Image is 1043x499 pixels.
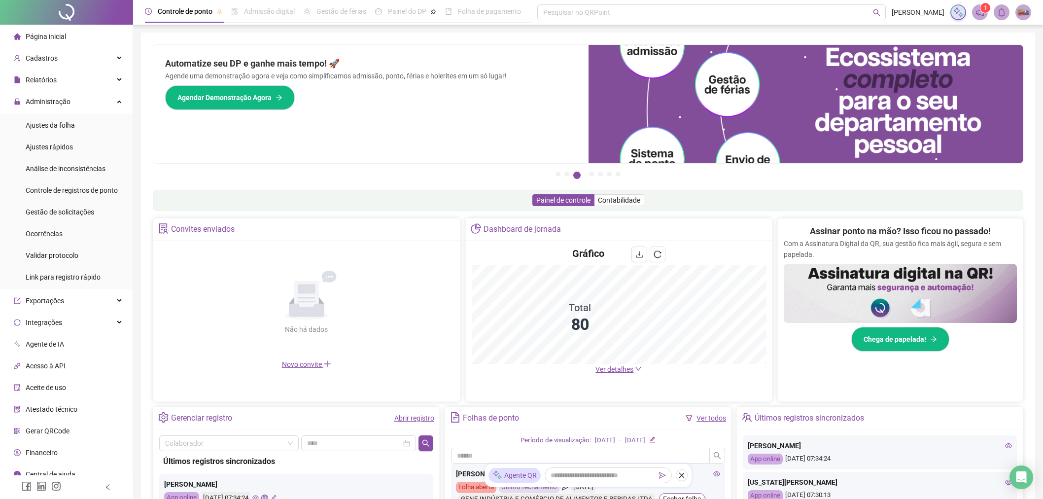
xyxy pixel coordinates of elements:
div: [PERSON_NAME] [456,468,720,479]
span: Link para registro rápido [26,273,101,281]
div: [DATE] [595,435,615,446]
a: Ver todos [696,414,726,422]
span: file [14,76,21,83]
span: filter [686,415,693,422]
button: Chega de papelada! [851,327,949,352]
span: Gestão de férias [316,7,366,15]
div: Folha aberta [456,482,496,493]
span: api [14,362,21,369]
span: Painel do DP [388,7,426,15]
span: pushpin [430,9,436,15]
span: Contabilidade [598,196,640,204]
span: Controle de ponto [158,7,212,15]
span: eye [1005,479,1012,486]
span: down [635,365,642,372]
span: Folha de pagamento [458,7,521,15]
span: Ajustes da folha [26,121,75,129]
span: lock [14,98,21,105]
a: Abrir registro [394,414,434,422]
span: search [873,9,880,16]
div: - [619,435,621,446]
button: 7 [616,172,621,177]
div: App online [748,454,783,465]
div: [PERSON_NAME] [164,479,428,490]
span: send [562,482,568,493]
img: banner%2Fd57e337e-a0d3-4837-9615-f134fc33a8e6.png [589,45,1024,163]
span: 1 [984,4,987,11]
span: Acesso à API [26,362,66,370]
div: [DATE] [571,482,596,493]
span: eye [1005,442,1012,449]
span: Aceite de uso [26,384,66,392]
span: [PERSON_NAME] [892,7,944,18]
span: send [659,472,666,479]
div: [US_STATE][PERSON_NAME] [748,477,1012,488]
span: edit [649,436,656,443]
div: [PERSON_NAME] [748,440,1012,451]
span: Validar protocolo [26,251,78,259]
h4: Gráfico [572,247,604,260]
h2: Assinar ponto na mão? Isso ficou no passado! [810,224,991,238]
span: solution [14,406,21,413]
img: 75773 [1016,5,1031,20]
span: Controle de registros de ponto [26,186,118,194]
span: clock-circle [145,8,152,15]
span: dollar [14,449,21,456]
button: 2 [564,172,569,177]
span: Análise de inconsistências [26,165,105,173]
span: linkedin [36,481,46,491]
span: Ver detalhes [595,365,633,373]
img: banner%2F02c71560-61a6-44d4-94b9-c8ab97240462.png [784,264,1017,323]
div: Não há dados [261,324,352,335]
a: Ver detalhes down [595,365,642,373]
div: Período de visualização: [521,435,591,446]
p: Com a Assinatura Digital da QR, sua gestão fica mais ágil, segura e sem papelada. [784,238,1017,260]
div: Últimos registros sincronizados [755,410,864,427]
button: 3 [573,172,581,179]
button: Agendar Demonstração Agora [165,85,295,110]
span: Agendar Demonstração Agora [177,92,272,103]
span: close [678,472,685,479]
h2: Automatize seu DP e ganhe mais tempo! 🚀 [165,57,577,71]
span: plus [323,360,331,368]
span: dashboard [375,8,382,15]
img: sparkle-icon.fc2bf0ac1784a2077858766a79e2daf3.svg [953,7,964,18]
img: sparkle-icon.fc2bf0ac1784a2077858766a79e2daf3.svg [492,470,502,481]
span: Gerar QRCode [26,427,70,435]
button: 1 [556,172,560,177]
p: Agende uma demonstração agora e veja como simplificamos admissão, ponto, férias e holerites em um... [165,71,577,81]
span: Painel de controle [536,196,591,204]
span: Página inicial [26,33,66,40]
span: search [422,439,430,447]
span: Integrações [26,319,62,326]
span: audit [14,384,21,391]
span: bell [997,8,1006,17]
span: Novo convite [282,360,331,368]
span: left [104,484,111,491]
div: Folhas de ponto [463,410,519,427]
div: Convites enviados [171,221,235,238]
span: Cadastros [26,54,58,62]
button: 6 [607,172,612,177]
sup: 1 [980,3,990,13]
span: qrcode [14,428,21,434]
span: info-circle [14,471,21,478]
span: home [14,33,21,40]
span: Exportações [26,297,64,305]
span: Atestado técnico [26,405,77,413]
span: Relatórios [26,76,57,84]
button: 4 [589,172,594,177]
span: Financeiro [26,449,58,457]
span: sync [14,319,21,326]
div: [DATE] [625,435,645,446]
span: Administração [26,98,70,106]
span: book [445,8,452,15]
span: sun [304,8,311,15]
span: Ajustes rápidos [26,143,73,151]
span: Central de ajuda [26,470,75,478]
span: file-done [231,8,238,15]
span: instagram [51,481,61,491]
div: Gerenciar registro [171,410,232,427]
button: 5 [598,172,603,177]
span: Chega de papelada! [864,334,926,345]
